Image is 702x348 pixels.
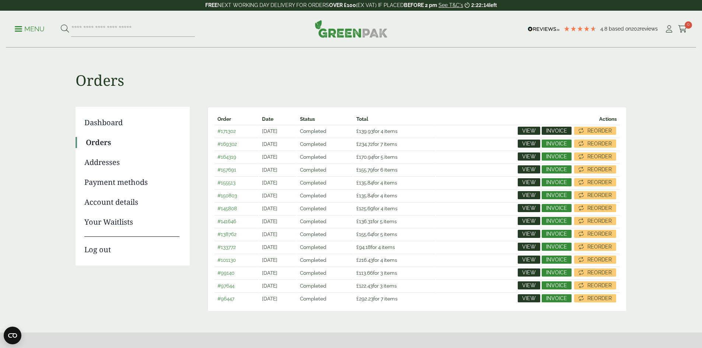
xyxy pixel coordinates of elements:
[664,25,674,33] i: My Account
[297,215,353,227] td: Completed
[353,280,435,292] td: for 3 items
[356,180,373,186] span: 135.84
[542,152,572,161] a: Invoice
[587,205,612,211] span: Reorder
[574,230,616,238] a: Reorder
[356,141,373,147] span: 234.72
[546,141,567,146] span: Invoice
[84,197,179,208] a: Account details
[522,283,536,288] span: View
[574,256,616,264] a: Reorder
[522,141,536,146] span: View
[542,140,572,148] a: Invoice
[518,294,540,302] a: View
[574,294,616,302] a: Reorder
[546,128,567,133] span: Invoice
[518,243,540,251] a: View
[353,241,435,253] td: for 4 items
[542,243,572,251] a: Invoice
[262,193,277,198] time: [DATE]
[640,26,658,32] span: reviews
[15,25,45,34] p: Menu
[217,193,237,198] a: #150803
[84,157,179,168] a: Addresses
[262,116,273,122] span: Date
[262,231,277,237] time: [DATE]
[15,25,45,32] a: Menu
[587,128,612,133] span: Reorder
[631,26,640,32] span: 202
[546,244,567,249] span: Invoice
[546,167,567,172] span: Invoice
[217,154,236,160] a: #164319
[329,2,356,8] strong: OVER £100
[262,218,277,224] time: [DATE]
[518,191,540,199] a: View
[297,176,353,189] td: Completed
[356,257,359,263] span: £
[353,164,435,176] td: for 6 items
[300,116,315,122] span: Status
[262,205,277,211] time: [DATE]
[522,218,536,224] span: View
[678,25,687,33] i: Cart
[563,25,597,32] div: 4.79 Stars
[217,180,235,186] a: #155513
[518,178,540,186] a: View
[518,230,540,238] a: View
[574,140,616,148] a: Reorder
[587,270,612,275] span: Reorder
[678,24,687,35] a: 0
[574,178,616,186] a: Reorder
[587,218,612,224] span: Reorder
[574,191,616,199] a: Reorder
[546,283,567,288] span: Invoice
[76,48,627,89] h1: Orders
[297,267,353,279] td: Completed
[217,296,234,302] a: #96447
[356,205,359,211] span: £
[587,180,612,185] span: Reorder
[353,176,435,189] td: for 4 items
[522,231,536,236] span: View
[518,204,540,212] a: View
[356,141,359,147] span: £
[522,244,536,249] span: View
[217,270,234,276] a: #99140
[542,178,572,186] a: Invoice
[587,154,612,159] span: Reorder
[587,257,612,262] span: Reorder
[542,191,572,199] a: Invoice
[84,117,179,128] a: Dashboard
[262,244,277,250] time: [DATE]
[262,283,277,289] time: [DATE]
[353,189,435,201] td: for 4 items
[518,127,540,135] a: View
[297,164,353,176] td: Completed
[353,228,435,240] td: for 5 items
[587,231,612,236] span: Reorder
[546,270,567,275] span: Invoice
[356,270,373,276] span: 113.66
[353,254,435,266] td: for 4 items
[262,270,277,276] time: [DATE]
[528,27,560,32] img: REVIEWS.io
[84,217,179,228] a: Your Waitlists
[353,267,435,279] td: for 3 items
[471,2,489,8] span: 2:22:14
[574,217,616,225] a: Reorder
[217,128,236,134] a: #171302
[356,231,359,237] span: £
[542,281,572,289] a: Invoice
[356,193,359,198] span: £
[574,243,616,251] a: Reorder
[518,256,540,264] a: View
[522,180,536,185] span: View
[356,193,373,198] span: 135.84
[542,256,572,264] a: Invoice
[356,244,359,250] span: £
[297,228,353,240] td: Completed
[404,2,437,8] strong: BEFORE 2 pm
[84,177,179,188] a: Payment methods
[356,180,359,186] span: £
